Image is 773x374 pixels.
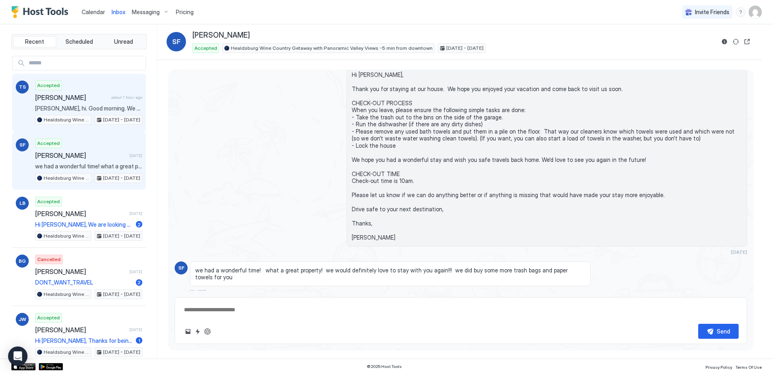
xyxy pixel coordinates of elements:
span: Privacy Policy [705,365,732,370]
span: Invite Friends [695,8,729,16]
span: Hi [PERSON_NAME], Thank you for staying at our house. We hope you enjoyed your vacation and come ... [352,71,742,241]
span: Healdsburg Wine Country Getaway with Panoramic Valley Views -5 min from downtown [231,45,433,52]
span: Messaging [132,8,160,16]
span: SF [19,141,25,149]
span: [DATE] - [DATE] [103,232,140,240]
span: DONT_WANT_TRAVEL [35,279,133,286]
span: [PERSON_NAME] [35,151,126,159]
a: Calendar [82,8,105,16]
div: tab-group [11,34,147,49]
span: Calendar [82,8,105,15]
input: Input Field [25,56,146,70]
span: [PERSON_NAME] [35,268,126,276]
button: Unread [102,36,145,47]
button: Quick reply [193,327,203,336]
span: SF [178,264,184,272]
span: Pricing [176,8,194,16]
span: 2 [137,279,141,285]
span: [DATE] [190,289,206,295]
div: User profile [749,6,762,19]
span: we had a wonderful time! what a great property! we would definitely love to stay with you again!!... [35,163,142,170]
span: Cancelled [37,256,61,263]
span: we had a wonderful time! what a great property! we would definitely love to stay with you again!!... [195,267,585,281]
button: Sync reservation [731,37,741,47]
span: [DATE] - [DATE] [103,291,140,298]
a: Host Tools Logo [11,6,72,18]
span: [DATE] [129,153,142,158]
span: LB [19,200,25,207]
span: BG [19,257,26,265]
span: 1 [138,338,140,344]
button: Recent [13,36,56,47]
button: Open reservation [742,37,752,47]
div: Open Intercom Messenger [8,346,27,366]
div: Send [717,327,730,336]
span: Accepted [37,198,60,205]
span: Unread [114,38,133,45]
button: Send [698,324,739,339]
span: [DATE] [731,249,747,255]
span: TS [19,83,26,91]
span: Healdsburg Wine Country Getaway with Panoramic Valley Views -5 min from downtown [44,348,89,356]
span: [DATE] [129,269,142,274]
span: [DATE] - [DATE] [103,348,140,356]
span: Accepted [37,140,60,147]
span: Accepted [194,45,217,52]
a: Google Play Store [39,363,63,370]
span: [PERSON_NAME] [35,210,126,218]
span: about 1 hour ago [111,95,142,100]
span: [DATE] [129,327,142,332]
span: Scheduled [65,38,93,45]
span: Hi [PERSON_NAME], Thanks for being such a great guest and leaving the place so clean. We left you... [35,337,133,344]
button: Upload image [183,327,193,336]
button: ChatGPT Auto Reply [203,327,212,336]
span: [DATE] - [DATE] [446,45,484,52]
button: Scheduled [58,36,101,47]
span: Accepted [37,82,60,89]
span: Accepted [37,314,60,321]
span: Hi [PERSON_NAME], We are looking forward to having you stay at the [GEOGRAPHIC_DATA]! You can che... [35,221,133,228]
button: Reservation information [720,37,729,47]
span: © 2025 Host Tools [367,364,402,369]
span: 2 [137,221,141,227]
a: App Store [11,363,36,370]
a: Inbox [112,8,125,16]
span: [PERSON_NAME], hi. Good morning. We are very much looking forward to our trip and our stay in [GE... [35,105,142,112]
a: Privacy Policy [705,362,732,371]
span: [DATE] [129,211,142,216]
span: JW [19,316,26,323]
div: menu [736,7,746,17]
span: Inbox [112,8,125,15]
span: [DATE] - [DATE] [103,174,140,182]
span: Healdsburg Wine Country Getaway with Panoramic Valley Views -5 min from downtown [44,232,89,240]
span: [DATE] - [DATE] [103,116,140,123]
span: [PERSON_NAME] [192,31,250,40]
a: Terms Of Use [735,362,762,371]
span: [PERSON_NAME] [35,326,126,334]
span: [PERSON_NAME] [35,93,108,102]
span: Healdsburg Wine Country Getaway with Panoramic Valley Views -5 min from downtown [44,174,89,182]
span: SF [172,37,181,47]
span: Terms Of Use [735,365,762,370]
span: Healdsburg Wine Country Getaway with Panoramic Valley Views -5 min from downtown [44,116,89,123]
span: Healdsburg Wine Country Getaway with Panoramic Valley Views -5 min from downtown [44,291,89,298]
span: Recent [25,38,44,45]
